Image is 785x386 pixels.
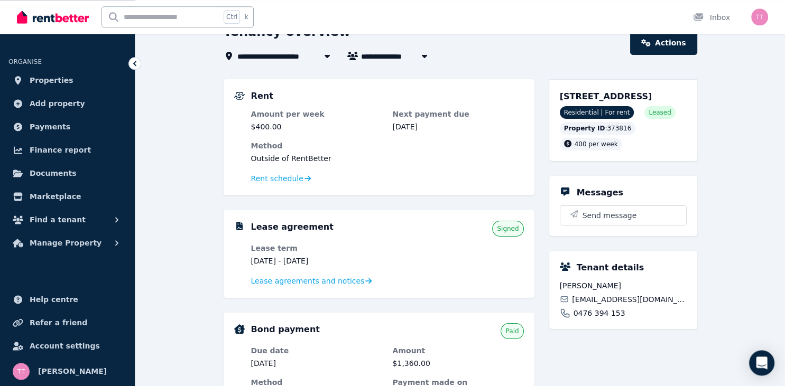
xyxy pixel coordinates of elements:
[572,294,686,305] span: [EMAIL_ADDRESS][DOMAIN_NAME]
[497,224,519,233] span: Signed
[251,140,524,151] dt: Method
[251,121,382,132] dd: $400.00
[30,237,101,249] span: Manage Property
[251,345,382,356] dt: Due date
[30,340,100,352] span: Account settings
[393,109,524,119] dt: Next payment due
[30,167,77,180] span: Documents
[244,13,248,21] span: k
[649,108,671,117] span: Leased
[560,106,634,119] span: Residential | For rent
[38,365,107,378] span: [PERSON_NAME]
[693,12,730,23] div: Inbox
[560,91,652,101] span: [STREET_ADDRESS]
[251,221,334,233] h5: Lease agreement
[751,8,768,25] img: Tracy Tadros
[251,153,524,164] dd: Outside of RentBetter
[8,93,126,114] a: Add property
[560,122,636,135] div: : 373816
[560,280,687,291] span: [PERSON_NAME]
[30,74,73,87] span: Properties
[505,327,519,335] span: Paid
[560,206,686,225] button: Send message
[8,116,126,137] a: Payments
[8,335,126,356] a: Account settings
[8,163,126,184] a: Documents
[630,31,697,55] a: Actions
[30,144,91,156] span: Finance report
[234,324,245,334] img: Bond Details
[251,173,303,184] span: Rent schedule
[30,120,70,133] span: Payments
[8,312,126,333] a: Refer a friend
[393,345,524,356] dt: Amount
[30,97,85,110] span: Add property
[8,186,126,207] a: Marketplace
[251,109,382,119] dt: Amount per week
[583,210,637,221] span: Send message
[393,358,524,369] dd: $1,360.00
[251,276,365,286] span: Lease agreements and notices
[8,289,126,310] a: Help centre
[251,90,273,102] h5: Rent
[8,232,126,253] button: Manage Property
[13,363,30,380] img: Tracy Tadros
[234,92,245,100] img: Rental Payments
[577,186,623,199] h5: Messages
[749,350,774,375] div: Open Intercom Messenger
[30,316,87,329] span: Refer a friend
[251,323,320,336] h5: Bond payment
[251,173,311,184] a: Rent schedule
[8,209,126,230] button: Find a tenant
[251,276,372,286] a: Lease agreements and notices
[393,121,524,132] dd: [DATE]
[224,10,240,24] span: Ctrl
[30,213,86,226] span: Find a tenant
[574,308,625,318] span: 0476 394 153
[30,293,78,306] span: Help centre
[251,358,382,369] dd: [DATE]
[575,140,618,148] span: 400 per week
[251,243,382,253] dt: Lease term
[577,261,644,274] h5: Tenant details
[17,9,89,25] img: RentBetter
[30,190,81,203] span: Marketplace
[251,256,382,266] dd: [DATE] - [DATE]
[564,124,605,133] span: Property ID
[8,58,42,65] span: ORGANISE
[8,70,126,91] a: Properties
[8,139,126,161] a: Finance report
